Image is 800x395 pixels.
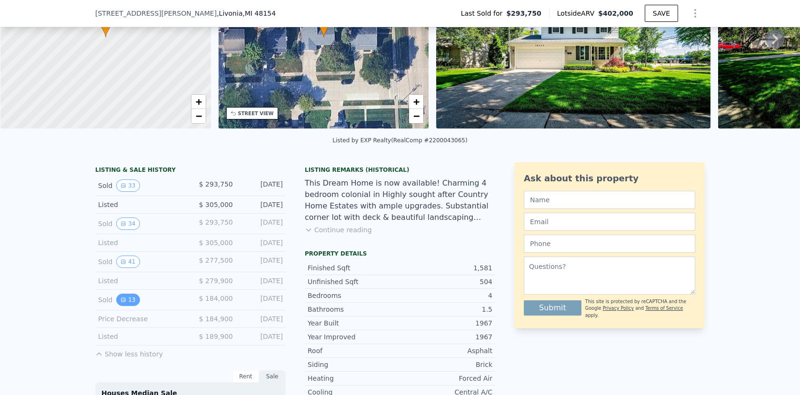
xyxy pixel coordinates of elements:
[95,9,217,18] span: [STREET_ADDRESS][PERSON_NAME]
[461,9,507,18] span: Last Sold for
[305,225,372,235] button: Continue reading
[524,300,581,316] button: Submit
[413,96,420,108] span: +
[400,291,492,300] div: 4
[98,200,183,209] div: Listed
[116,256,140,268] button: View historical data
[240,332,283,341] div: [DATE]
[98,332,183,341] div: Listed
[195,96,201,108] span: +
[217,9,276,18] span: , Livonia
[409,95,423,109] a: Zoom in
[524,235,695,253] input: Phone
[506,9,541,18] span: $293,750
[308,360,400,369] div: Siding
[232,370,259,383] div: Rent
[240,217,283,230] div: [DATE]
[400,318,492,328] div: 1967
[645,306,683,311] a: Terms of Service
[240,294,283,306] div: [DATE]
[95,346,163,359] button: Show less history
[308,332,400,342] div: Year Improved
[400,332,492,342] div: 1967
[101,20,110,37] div: •
[524,191,695,209] input: Name
[199,239,233,247] span: $ 305,000
[400,277,492,286] div: 504
[557,9,598,18] span: Lotside ARV
[259,370,286,383] div: Sale
[400,374,492,383] div: Forced Air
[413,110,420,122] span: −
[308,346,400,355] div: Roof
[308,305,400,314] div: Bathrooms
[308,291,400,300] div: Bedrooms
[98,217,183,230] div: Sold
[598,10,633,17] span: $402,000
[191,95,206,109] a: Zoom in
[242,10,276,17] span: , MI 48154
[199,277,233,285] span: $ 279,900
[116,217,140,230] button: View historical data
[308,374,400,383] div: Heating
[238,110,274,117] div: STREET VIEW
[524,213,695,231] input: Email
[191,109,206,123] a: Zoom out
[308,277,400,286] div: Unfinished Sqft
[603,306,634,311] a: Privacy Policy
[98,238,183,247] div: Listed
[98,314,183,324] div: Price Decrease
[400,305,492,314] div: 1.5
[308,263,400,273] div: Finished Sqft
[645,5,678,22] button: SAVE
[524,172,695,185] div: Ask about this property
[240,256,283,268] div: [DATE]
[116,179,140,192] button: View historical data
[332,137,467,144] div: Listed by EXP Realty (RealComp #2200043065)
[116,294,140,306] button: View historical data
[585,298,695,319] div: This site is protected by reCAPTCHA and the Google and apply.
[305,166,495,174] div: Listing Remarks (Historical)
[199,315,233,323] span: $ 184,900
[400,346,492,355] div: Asphalt
[305,250,495,257] div: Property details
[240,179,283,192] div: [DATE]
[240,238,283,247] div: [DATE]
[98,256,183,268] div: Sold
[199,218,233,226] span: $ 293,750
[240,276,283,286] div: [DATE]
[195,110,201,122] span: −
[400,263,492,273] div: 1,581
[199,333,233,340] span: $ 189,900
[409,109,423,123] a: Zoom out
[98,294,183,306] div: Sold
[240,200,283,209] div: [DATE]
[305,178,495,223] div: This Dream Home is now available! Charming 4 bedroom colonial in Highly sought after Country Home...
[686,4,705,23] button: Show Options
[95,166,286,176] div: LISTING & SALE HISTORY
[199,201,233,208] span: $ 305,000
[199,295,233,302] span: $ 184,000
[308,318,400,328] div: Year Built
[319,20,329,37] div: •
[199,257,233,264] span: $ 277,500
[199,180,233,188] span: $ 293,750
[240,314,283,324] div: [DATE]
[98,179,183,192] div: Sold
[400,360,492,369] div: Brick
[98,276,183,286] div: Listed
